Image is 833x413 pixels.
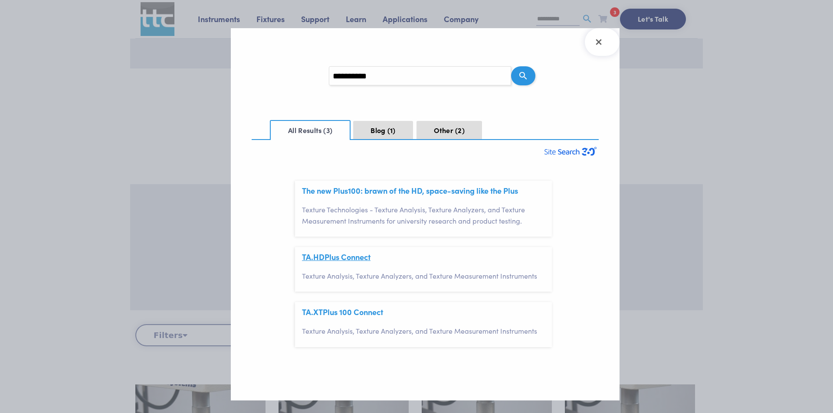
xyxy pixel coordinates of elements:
[323,125,332,135] span: 3
[302,270,552,282] p: Texture Analysis, Texture Analyzers, and Texture Measurement Instruments
[302,251,371,262] a: TA.HDPlus Connect
[302,306,383,317] a: TA.XTPlus 100 Connect
[387,125,396,135] span: 1
[585,28,620,56] button: Close Search Results
[302,325,552,337] p: Texture Analysis, Texture Analyzers, and Texture Measurement Instruments
[231,28,620,400] section: Search Results
[353,121,413,139] button: Blog
[295,181,552,237] article: The new Plus100: brawn of the HD, space-saving like the Plus
[511,66,535,85] button: Search
[416,121,482,139] button: Other
[302,186,518,195] span: The new Plus100: brawn of the HD, space-saving like the Plus
[270,120,351,140] button: All Results
[455,125,465,135] span: 2
[302,204,552,226] p: Texture Technologies - Texture Analysis, Texture Analyzers, and Texture Measurement Instruments f...
[295,302,552,347] article: TA.XTPlus 100 Connect
[302,185,518,196] a: The new Plus100: brawn of the HD, space-saving like the Plus
[252,117,599,140] nav: Search Result Navigation
[295,247,552,292] article: TA.HDPlus Connect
